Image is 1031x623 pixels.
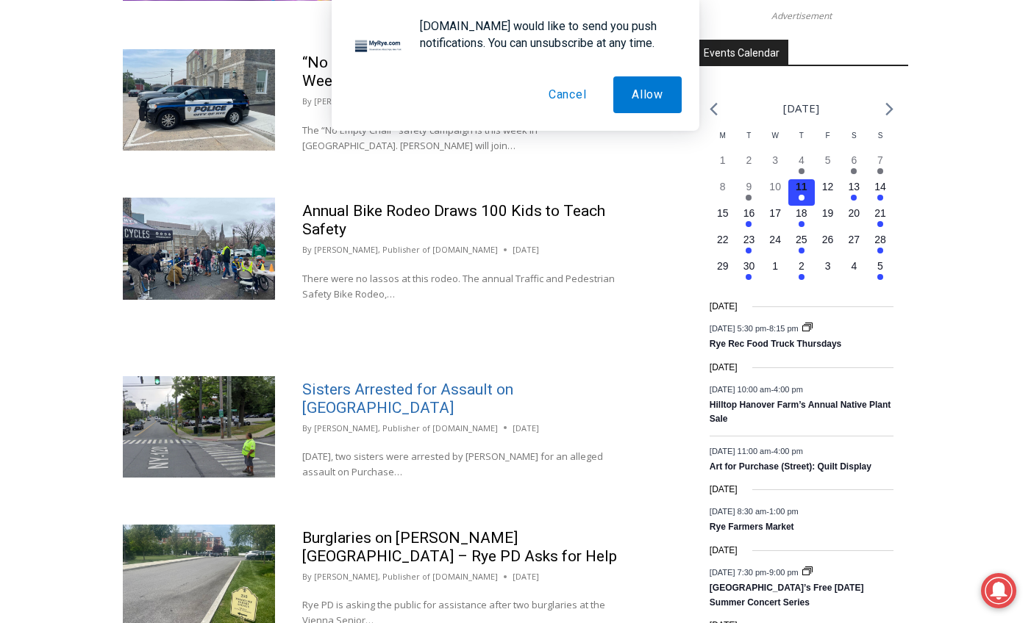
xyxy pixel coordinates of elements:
[314,422,498,433] a: [PERSON_NAME], Publisher of [DOMAIN_NAME]
[302,570,312,583] span: By
[841,206,867,232] button: 20
[530,76,605,113] button: Cancel
[877,195,883,201] em: Has events
[774,446,803,455] span: 4:00 pm
[762,179,788,206] button: 10
[710,206,736,232] button: 15
[613,76,682,113] button: Allow
[736,232,763,259] button: 23 Has events
[154,43,205,120] div: Co-sponsored by Westchester County Parks
[1,146,213,183] a: [PERSON_NAME] Read Sanctuary Fall Fest: [DATE]
[815,130,841,153] div: Friday
[867,153,893,179] button: 7 Has events
[815,232,841,259] button: 26
[164,124,168,139] div: /
[710,232,736,259] button: 22
[1,148,148,183] a: Open Tues. - Sun. [PHONE_NUMBER]
[815,153,841,179] button: 5
[826,132,830,140] span: F
[302,381,513,417] a: Sisters Arrested for Assault on [GEOGRAPHIC_DATA]
[799,154,805,166] time: 4
[710,568,801,577] time: -
[788,232,815,259] button: 25 Has events
[788,153,815,179] button: 4 Has events
[302,422,312,435] span: By
[849,181,860,192] time: 13
[851,168,857,174] em: Has events
[746,132,751,140] span: T
[799,248,805,253] em: Has events
[799,195,805,201] em: Has events
[736,179,763,206] button: 9 Has events
[746,248,752,253] em: Has events
[769,207,781,219] time: 17
[746,195,752,201] em: Has events
[123,198,275,299] a: (PHOTO: The annual Traffic and Pedestrian Safety Bike Rodeo, put on by the Traffic and Pedestrian...
[717,207,729,219] time: 15
[799,132,804,140] span: T
[799,221,805,227] em: Has events
[154,124,160,139] div: 1
[710,461,871,473] a: Art for Purchase (Street): Quilt Display
[799,260,805,272] time: 2
[877,154,883,166] time: 7
[877,260,883,272] time: 5
[762,259,788,285] button: 1
[799,274,805,280] em: Has events
[796,207,807,219] time: 18
[710,259,736,285] button: 29
[408,18,682,51] div: [DOMAIN_NAME] would like to send you push notifications. You can unsubscribe at any time.
[710,400,891,425] a: Hilltop Hanover Farm’s Annual Native Plant Sale
[841,179,867,206] button: 13 Has events
[788,259,815,285] button: 2 Has events
[12,148,188,181] h4: [PERSON_NAME] Read Sanctuary Fall Fest: [DATE]
[762,232,788,259] button: 24
[743,207,755,219] time: 16
[874,181,886,192] time: 14
[769,234,781,245] time: 24
[710,300,738,314] time: [DATE]
[841,153,867,179] button: 6 Has events
[841,259,867,285] button: 4
[710,385,803,394] time: -
[825,154,831,166] time: 5
[746,274,752,280] em: Has events
[371,1,695,143] div: "At the 10am stand-up meeting, each intern gets a chance to take [PERSON_NAME] and the other inte...
[302,271,629,302] p: There were no lassos at this rodeo. The annual Traffic and Pedestrian Safety Bike Rodeo,…
[710,446,771,455] span: [DATE] 11:00 am
[717,260,729,272] time: 29
[788,206,815,232] button: 18 Has events
[302,123,629,154] p: The “No Empty Chair” safety campaign is this week in [GEOGRAPHIC_DATA]. [PERSON_NAME] will join…
[710,507,766,516] span: [DATE] 8:30 am
[815,206,841,232] button: 19
[877,274,883,280] em: Has events
[851,195,857,201] em: Has events
[743,260,755,272] time: 30
[788,130,815,153] div: Thursday
[867,179,893,206] button: 14 Has events
[710,339,841,350] a: Rye Rec Food Truck Thursdays
[743,234,755,245] time: 23
[736,206,763,232] button: 16 Has events
[710,507,799,516] time: -
[710,522,794,533] a: Rye Farmers Market
[720,154,726,166] time: 1
[852,132,857,140] span: S
[769,181,781,192] time: 10
[710,544,738,558] time: [DATE]
[822,207,834,219] time: 19
[796,234,807,245] time: 25
[769,507,799,516] span: 1:00 pm
[867,232,893,259] button: 28 Has events
[762,206,788,232] button: 17
[774,385,803,394] span: 4:00 pm
[849,234,860,245] time: 27
[851,260,857,272] time: 4
[736,259,763,285] button: 30 Has events
[385,146,682,179] span: Intern @ [DOMAIN_NAME]
[867,130,893,153] div: Sunday
[710,130,736,153] div: Monday
[710,361,738,375] time: [DATE]
[822,181,834,192] time: 12
[710,153,736,179] button: 1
